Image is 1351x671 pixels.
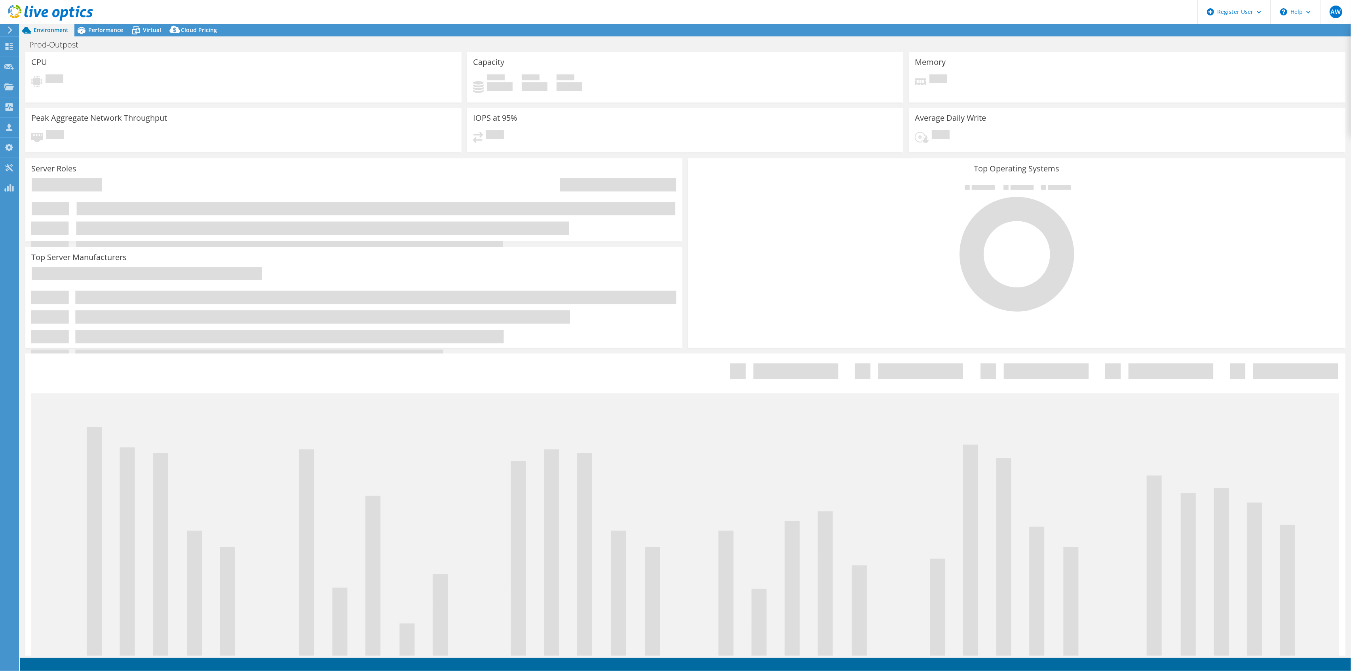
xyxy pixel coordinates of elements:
span: Pending [46,130,64,141]
span: Virtual [143,26,161,34]
h3: Memory [915,58,946,67]
span: Total [557,74,574,82]
span: AW [1330,6,1342,18]
h3: Server Roles [31,164,76,173]
span: Pending [486,130,504,141]
span: Cloud Pricing [181,26,217,34]
span: Performance [88,26,123,34]
span: Environment [34,26,68,34]
span: Pending [929,74,947,85]
svg: \n [1280,8,1287,15]
h4: 0 GiB [522,82,547,91]
h1: Prod-Outpost [26,40,91,49]
h3: Peak Aggregate Network Throughput [31,114,167,122]
h3: Top Operating Systems [694,164,1339,173]
span: Pending [932,130,950,141]
h4: 0 GiB [487,82,513,91]
h3: Top Server Manufacturers [31,253,127,262]
span: Free [522,74,540,82]
h4: 0 GiB [557,82,582,91]
span: Used [487,74,505,82]
h3: Average Daily Write [915,114,986,122]
h3: IOPS at 95% [473,114,517,122]
span: Pending [46,74,63,85]
h3: CPU [31,58,47,67]
h3: Capacity [473,58,504,67]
